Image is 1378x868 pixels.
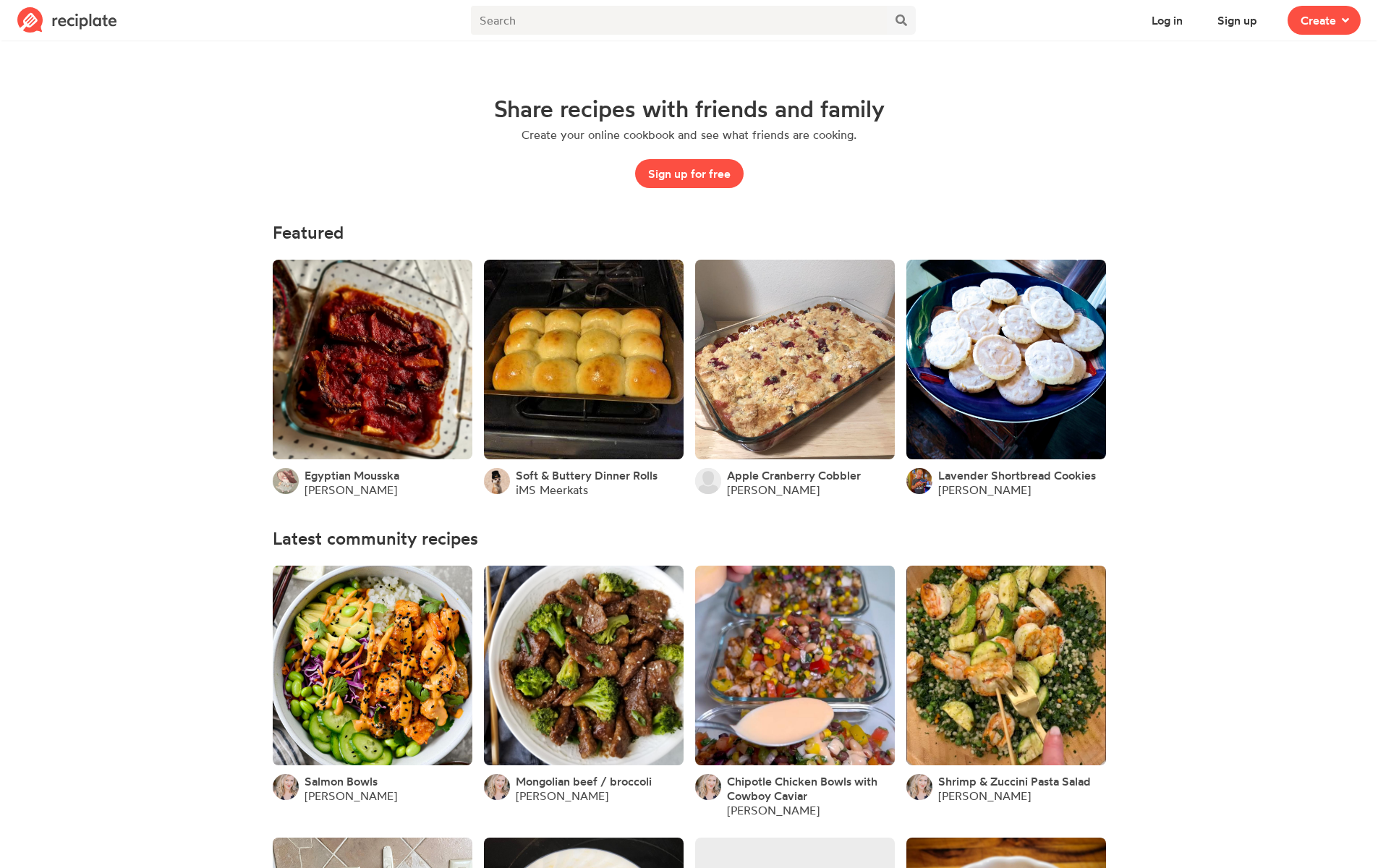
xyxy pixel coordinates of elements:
a: [PERSON_NAME] [727,482,820,497]
a: Salmon Bowls [305,774,378,788]
img: User's avatar [484,774,510,800]
a: Apple Cranberry Cobbler [727,468,861,482]
img: User's avatar [695,468,721,494]
h4: Latest community recipes [273,529,1106,548]
a: [PERSON_NAME] [938,788,1031,803]
a: iMS Meerkats [516,482,588,497]
a: Shrimp & Zuccini Pasta Salad [938,774,1091,788]
img: User's avatar [273,468,299,494]
button: Sign up for free [635,159,744,188]
a: [PERSON_NAME] [938,482,1031,497]
a: [PERSON_NAME] [516,788,608,803]
a: Soft & Buttery Dinner Rolls [516,468,658,482]
input: Search [471,6,887,35]
p: Create your online cookbook and see what friends are cooking. [522,127,856,142]
a: [PERSON_NAME] [305,788,397,803]
img: User's avatar [906,774,932,800]
img: User's avatar [906,468,932,494]
img: User's avatar [484,468,510,494]
button: Log in [1139,6,1196,35]
a: [PERSON_NAME] [305,482,397,497]
a: [PERSON_NAME] [727,803,820,817]
button: Create [1288,6,1361,35]
img: User's avatar [273,774,299,800]
button: Sign up [1204,6,1270,35]
span: Chipotle Chicken Bowls with Cowboy Caviar [727,774,877,803]
h4: Featured [273,223,1106,242]
a: Lavender Shortbread Cookies [938,468,1096,482]
span: Create [1301,12,1336,29]
a: Mongolian beef / broccoli [516,774,652,788]
h1: Share recipes with friends and family [494,95,885,122]
a: Egyptian Mousska [305,468,399,482]
a: Chipotle Chicken Bowls with Cowboy Caviar [727,774,895,803]
img: Reciplate [17,7,117,33]
img: User's avatar [695,774,721,800]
